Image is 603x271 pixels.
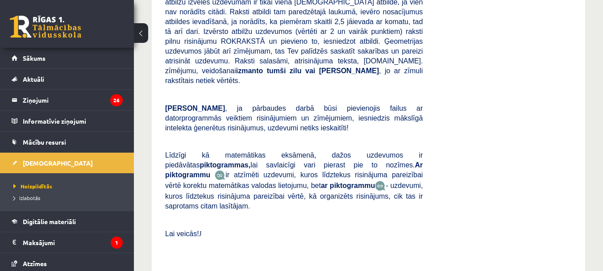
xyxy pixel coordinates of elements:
[23,75,44,83] span: Aktuāli
[165,171,423,189] span: ir atzīmēti uzdevumi, kuros līdztekus risinājuma pareizībai vērtē korektu matemātikas valodas lie...
[23,217,76,225] span: Digitālie materiāli
[13,194,125,202] a: Izlabotās
[165,151,423,179] span: Līdzīgi kā matemātikas eksāmenā, dažos uzdevumos ir piedāvātas lai savlaicīgi vari pierast pie to...
[267,67,379,75] b: tumši zilu vai [PERSON_NAME]
[215,170,225,180] img: JfuEzvunn4EvwAAAAASUVORK5CYII=
[165,161,423,179] b: Ar piktogrammu
[23,54,46,62] span: Sākums
[321,182,375,189] b: ar piktogrammu
[110,94,123,106] i: 26
[12,232,123,253] a: Maksājumi1
[23,159,93,167] span: [DEMOGRAPHIC_DATA]
[12,69,123,89] a: Aktuāli
[23,138,66,146] span: Mācību resursi
[165,230,199,238] span: Lai veicās!
[236,67,263,75] b: izmanto
[23,259,47,267] span: Atzīmes
[12,132,123,152] a: Mācību resursi
[165,104,225,112] span: [PERSON_NAME]
[23,232,123,253] legend: Maksājumi
[12,48,123,68] a: Sākums
[165,182,423,210] span: - uzdevumi, kuros līdztekus risinājuma pareizībai vērtē, kā organizēts risinājums, cik tas ir sap...
[200,161,250,169] b: piktogrammas,
[165,104,423,132] span: , ja pārbaudes darbā būsi pievienojis failus ar datorprogrammās veiktiem risinājumiem un zīmējumi...
[13,183,52,190] span: Neizpildītās
[111,237,123,249] i: 1
[12,90,123,110] a: Ziņojumi26
[375,181,386,191] img: wKvN42sLe3LLwAAAABJRU5ErkJggg==
[10,16,81,38] a: Rīgas 1. Tālmācības vidusskola
[12,211,123,232] a: Digitālie materiāli
[23,90,123,110] legend: Ziņojumi
[12,153,123,173] a: [DEMOGRAPHIC_DATA]
[199,230,202,238] span: J
[23,111,123,131] legend: Informatīvie ziņojumi
[13,182,125,190] a: Neizpildītās
[13,194,40,201] span: Izlabotās
[12,111,123,131] a: Informatīvie ziņojumi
